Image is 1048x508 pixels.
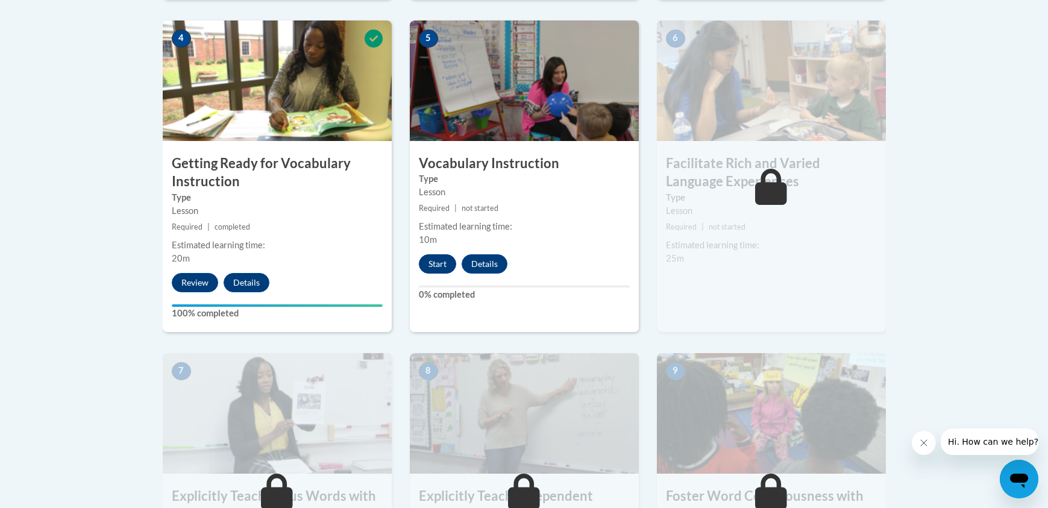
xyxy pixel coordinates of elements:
span: | [701,222,704,231]
div: Lesson [666,204,877,218]
img: Course Image [657,353,886,474]
label: Type [666,191,877,204]
span: Required [666,222,697,231]
img: Course Image [163,353,392,474]
div: Lesson [172,204,383,218]
span: 5 [419,30,438,48]
span: | [454,204,457,213]
img: Course Image [163,20,392,141]
img: Course Image [657,20,886,141]
span: Required [172,222,202,231]
iframe: Button to launch messaging window [1000,460,1038,498]
span: not started [462,204,498,213]
iframe: Message from company [941,428,1038,455]
img: Course Image [410,20,639,141]
div: Estimated learning time: [419,220,630,233]
div: Your progress [172,304,383,307]
span: 6 [666,30,685,48]
span: completed [215,222,250,231]
span: not started [709,222,745,231]
div: Estimated learning time: [172,239,383,252]
h3: Facilitate Rich and Varied Language Experiences [657,154,886,192]
label: Type [172,191,383,204]
label: 0% completed [419,288,630,301]
button: Details [224,273,269,292]
span: 8 [419,362,438,380]
span: 9 [666,362,685,380]
span: 4 [172,30,191,48]
iframe: Close message [912,431,936,455]
span: Required [419,204,450,213]
label: Type [419,172,630,186]
button: Start [419,254,456,274]
h3: Vocabulary Instruction [410,154,639,173]
button: Review [172,273,218,292]
label: 100% completed [172,307,383,320]
h3: Getting Ready for Vocabulary Instruction [163,154,392,192]
img: Course Image [410,353,639,474]
span: 20m [172,253,190,263]
div: Estimated learning time: [666,239,877,252]
span: 25m [666,253,684,263]
button: Details [462,254,507,274]
span: 7 [172,362,191,380]
div: Lesson [419,186,630,199]
span: | [207,222,210,231]
span: 10m [419,234,437,245]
